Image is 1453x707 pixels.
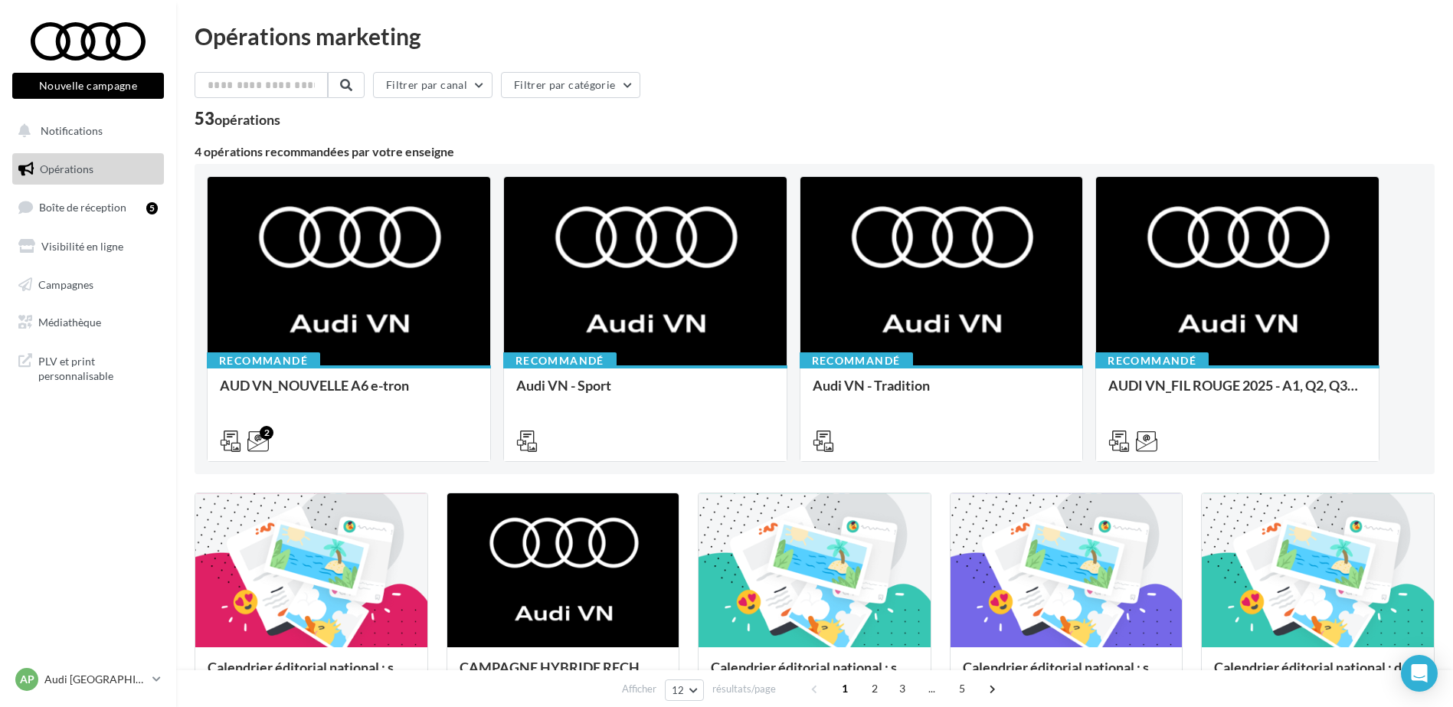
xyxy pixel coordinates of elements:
button: Filtrer par catégorie [501,72,640,98]
span: 3 [890,676,915,701]
div: 5 [146,202,158,214]
span: Boîte de réception [39,201,126,214]
span: Notifications [41,124,103,137]
div: Calendrier éditorial national : semaine du 15.09 au 21.09 [711,660,918,690]
a: Médiathèque [9,306,167,339]
div: Calendrier éditorial national : semaine du 22.09 au 28.09 [208,660,415,690]
p: Audi [GEOGRAPHIC_DATA] 16 [44,672,146,687]
span: Médiathèque [38,316,101,329]
a: PLV et print personnalisable [9,345,167,390]
div: Recommandé [207,352,320,369]
span: AP [20,672,34,687]
div: AUD VN_NOUVELLE A6 e-tron [220,378,478,408]
span: Visibilité en ligne [41,240,123,253]
span: 1 [833,676,857,701]
div: opérations [214,113,280,126]
div: Audi VN - Sport [516,378,774,408]
div: 4 opérations recommandées par votre enseigne [195,146,1435,158]
a: AP Audi [GEOGRAPHIC_DATA] 16 [12,665,164,694]
span: résultats/page [712,682,776,696]
span: ... [920,676,944,701]
div: Audi VN - Tradition [813,378,1071,408]
div: CAMPAGNE HYBRIDE RECHARGEABLE [460,660,667,690]
a: Boîte de réception5 [9,191,167,224]
div: 53 [195,110,280,127]
span: Opérations [40,162,93,175]
span: 12 [672,684,685,696]
span: Campagnes [38,277,93,290]
button: Filtrer par canal [373,72,493,98]
button: 12 [665,679,704,701]
div: Recommandé [800,352,913,369]
a: Campagnes [9,269,167,301]
span: 2 [862,676,887,701]
div: Recommandé [503,352,617,369]
button: Notifications [9,115,161,147]
div: Recommandé [1095,352,1209,369]
span: PLV et print personnalisable [38,351,158,384]
a: Visibilité en ligne [9,231,167,263]
div: Open Intercom Messenger [1401,655,1438,692]
div: 2 [260,426,273,440]
div: Opérations marketing [195,25,1435,47]
div: AUDI VN_FIL ROUGE 2025 - A1, Q2, Q3, Q5 et Q4 e-tron [1108,378,1366,408]
button: Nouvelle campagne [12,73,164,99]
span: Afficher [622,682,656,696]
a: Opérations [9,153,167,185]
div: Calendrier éditorial national : du 02.09 au 15.09 [1214,660,1422,690]
span: 5 [950,676,974,701]
div: Calendrier éditorial national : semaine du 08.09 au 14.09 [963,660,1170,690]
